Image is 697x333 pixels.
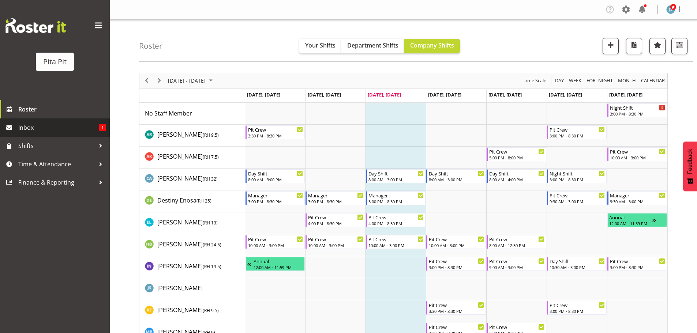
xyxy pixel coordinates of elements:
button: Highlight an important date within the roster. [649,38,666,54]
div: Pit Crew [550,126,605,133]
a: [PERSON_NAME] [157,284,203,292]
div: Pita Pit [43,56,67,67]
span: [DATE], [DATE] [428,91,461,98]
span: ( ) [203,264,221,270]
div: Pit Crew [368,213,424,221]
span: Week [568,76,582,85]
button: Filter Shifts [671,38,687,54]
button: Your Shifts [299,39,341,53]
span: [DATE], [DATE] [308,91,341,98]
div: 5:00 PM - 8:00 PM [489,155,544,160]
div: 8:00 AM - 12:30 PM [489,242,544,248]
div: 3:30 PM - 8:30 PM [248,133,303,139]
div: Destiny Enosa"s event - Manager Begin From Sunday, August 24, 2025 at 9:30:00 AM GMT+12:00 Ends A... [607,191,667,205]
div: 3:00 PM - 8:30 PM [610,264,665,270]
div: Aylah Knight"s event - Pit Crew Begin From Sunday, August 24, 2025 at 10:00:00 AM GMT+12:00 Ends ... [607,147,667,161]
span: Feedback [687,149,693,174]
div: 3:30 PM - 8:30 PM [429,308,484,314]
div: 8:00 AM - 3:00 PM [429,177,484,182]
div: Hannah Bayly"s event - Pit Crew Begin From Monday, August 18, 2025 at 10:00:00 AM GMT+12:00 Ends ... [246,235,305,249]
td: Kashen Epapara resource [139,300,245,322]
div: Hannah Bayly"s event - Pit Crew Begin From Thursday, August 21, 2025 at 10:00:00 AM GMT+12:00 End... [426,235,486,249]
div: 3:00 PM - 8:30 PM [550,177,605,182]
td: Hannah Bayly resource [139,234,245,256]
div: Pit Crew [429,235,484,243]
span: RH 13 [204,220,216,226]
div: previous period [140,73,153,88]
div: 9:00 AM - 3:00 PM [489,264,544,270]
div: 3:00 PM - 8:30 PM [610,111,665,117]
div: Night Shift [550,170,605,177]
div: Hannah Bayly"s event - Pit Crew Begin From Tuesday, August 19, 2025 at 10:00:00 AM GMT+12:00 Ends... [306,235,365,249]
div: Isabella Nixon"s event - Day Shift Begin From Saturday, August 23, 2025 at 10:30:00 AM GMT+12:00 ... [547,257,607,271]
td: Jason Simpson resource [139,278,245,300]
span: RH 9.5 [204,307,217,314]
div: Annual [609,213,652,221]
a: [PERSON_NAME](RH 32) [157,174,218,183]
a: Destiny Enosa(RH 25) [157,196,211,205]
div: 3:00 PM - 8:30 PM [550,133,605,139]
button: Month [640,76,666,85]
img: jason-simpson133.jpg [666,5,675,14]
span: RH 7.5 [204,154,217,160]
div: Pit Crew [550,192,605,199]
span: RH 32 [204,176,216,182]
div: Abby Roy"s event - Pit Crew Begin From Monday, August 18, 2025 at 3:30:00 PM GMT+12:00 Ends At Mo... [246,125,305,139]
span: Shifts [18,140,95,151]
div: 10:00 AM - 3:00 PM [610,155,665,160]
div: No Staff Member"s event - Night Shift Begin From Sunday, August 24, 2025 at 3:00:00 PM GMT+12:00 ... [607,103,667,117]
td: Abby Roy resource [139,125,245,147]
button: Company Shifts [404,39,460,53]
span: Company Shifts [410,41,454,49]
div: 3:00 PM - 8:30 PM [248,198,303,204]
div: Cathy-lee Amer"s event - Day Shift Begin From Monday, August 18, 2025 at 8:00:00 AM GMT+12:00 End... [246,169,305,183]
a: [PERSON_NAME](RH 24.5) [157,240,221,249]
div: 3:00 PM - 8:30 PM [429,264,484,270]
a: [PERSON_NAME](RH 19.5) [157,262,221,270]
div: Day Shift [248,170,303,177]
div: Eva Longie"s event - Annual Begin From Sunday, August 24, 2025 at 12:00:00 AM GMT+12:00 Ends At S... [607,213,667,227]
div: Pit Crew [429,323,484,330]
div: Kashen Epapara"s event - Pit Crew Begin From Thursday, August 21, 2025 at 3:30:00 PM GMT+12:00 En... [426,301,486,315]
div: Cathy-lee Amer"s event - Day Shift Begin From Wednesday, August 20, 2025 at 8:00:00 AM GMT+12:00 ... [366,169,426,183]
button: Feedback - Show survey [683,141,697,191]
div: 8:00 AM - 3:00 PM [368,177,424,182]
div: Day Shift [489,170,544,177]
span: No Staff Member [145,109,192,117]
div: Isabella Nixon"s event - Pit Crew Begin From Thursday, August 21, 2025 at 3:00:00 PM GMT+12:00 En... [426,257,486,271]
div: 9:30 AM - 3:00 PM [610,198,665,204]
div: Pit Crew [429,301,484,309]
div: 8:00 AM - 3:00 PM [248,177,303,182]
div: 8:00 AM - 4:00 PM [489,177,544,182]
td: Eva Longie resource [139,212,245,234]
td: Isabella Nixon resource [139,256,245,278]
div: Isabella Nixon"s event - Pit Crew Begin From Friday, August 22, 2025 at 9:00:00 AM GMT+12:00 Ends... [487,257,546,271]
div: Cathy-lee Amer"s event - Night Shift Begin From Saturday, August 23, 2025 at 3:00:00 PM GMT+12:00... [547,169,607,183]
div: Destiny Enosa"s event - Manager Begin From Tuesday, August 19, 2025 at 3:00:00 PM GMT+12:00 Ends ... [306,191,365,205]
div: Cathy-lee Amer"s event - Day Shift Begin From Thursday, August 21, 2025 at 8:00:00 AM GMT+12:00 E... [426,169,486,183]
span: [PERSON_NAME] [157,152,219,160]
span: Inbox [18,122,99,133]
span: 1 [99,124,106,131]
span: [PERSON_NAME] [157,218,218,226]
button: Timeline Week [568,76,583,85]
button: Next [154,76,164,85]
div: Pit Crew [550,301,605,309]
div: Day Shift [429,170,484,177]
a: [PERSON_NAME](RH 9.5) [157,306,219,314]
span: RH 19.5 [204,264,220,270]
button: Add a new shift [603,38,619,54]
span: [DATE], [DATE] [488,91,522,98]
div: 12:00 AM - 11:59 PM [254,264,303,270]
td: Destiny Enosa resource [139,190,245,212]
div: Isabella Nixon"s event - Annual Begin From Wednesday, August 13, 2025 at 12:00:00 AM GMT+12:00 En... [246,257,305,271]
div: Destiny Enosa"s event - Manager Begin From Wednesday, August 20, 2025 at 3:00:00 PM GMT+12:00 End... [366,191,426,205]
div: Night Shift [610,104,665,111]
span: [PERSON_NAME] [157,306,219,314]
div: 10:00 AM - 3:00 PM [308,242,363,248]
td: Aylah Knight resource [139,147,245,169]
a: No Staff Member [145,109,192,118]
div: next period [153,73,165,88]
span: ( ) [203,242,221,248]
div: Eva Longie"s event - Pit Crew Begin From Tuesday, August 19, 2025 at 4:00:00 PM GMT+12:00 Ends At... [306,213,365,227]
